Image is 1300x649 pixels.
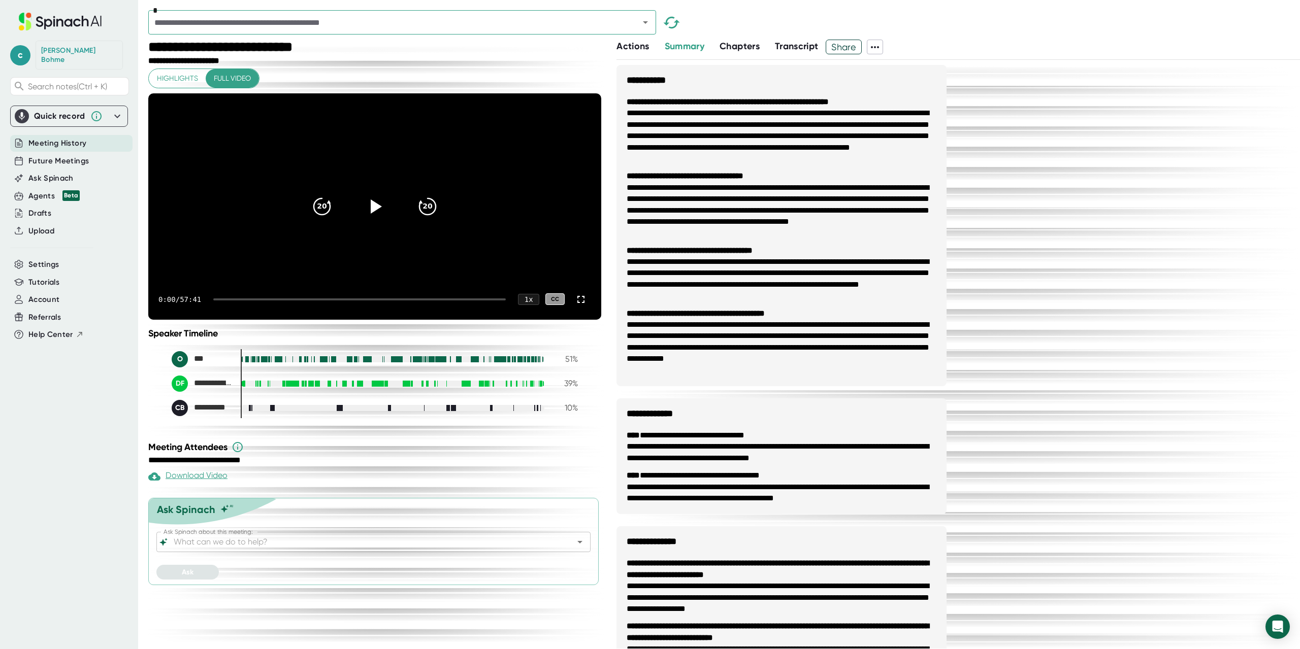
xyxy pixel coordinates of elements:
button: Full video [206,69,259,88]
span: Highlights [157,72,198,85]
button: Referrals [28,312,61,323]
div: Meeting Attendees [148,441,604,453]
span: Share [826,38,861,56]
span: Full video [214,72,251,85]
button: Share [826,40,862,54]
span: Help Center [28,329,73,340]
button: Chapters [720,40,760,53]
div: 51 % [552,354,578,364]
div: Speaker Timeline [148,328,601,339]
div: Devan Fischer [172,375,233,392]
div: Quick record [34,111,85,121]
button: Tutorials [28,277,59,288]
span: Ask [182,568,193,576]
button: Ask Spinach [28,173,74,184]
button: Highlights [149,69,206,88]
div: O [172,351,188,367]
div: 10 % [552,403,578,413]
span: Transcript [775,41,819,52]
span: Chapters [720,41,760,52]
div: 1 x [518,294,539,305]
button: Upload [28,225,54,237]
button: Summary [665,40,704,53]
span: Search notes (Ctrl + K) [28,82,107,91]
button: Help Center [28,329,84,340]
button: Agents Beta [28,190,80,202]
button: Account [28,294,59,305]
span: c [10,45,30,65]
div: 0:00 / 57:41 [158,295,201,303]
span: Summary [665,41,704,52]
span: Actions [616,41,649,52]
div: 39 % [552,379,578,388]
div: Beta [62,190,80,201]
div: DF [172,375,188,392]
input: What can we do to help? [172,535,558,549]
div: CC [545,293,565,305]
div: CB [172,400,188,416]
button: Drafts [28,208,51,219]
button: Open [638,15,653,29]
button: Open [573,535,587,549]
button: Ask [156,565,219,579]
div: Agents [28,190,80,202]
div: Oss [172,351,233,367]
div: Carl Bohme [172,400,233,416]
button: Meeting History [28,138,86,149]
button: Transcript [775,40,819,53]
div: Open Intercom Messenger [1265,614,1290,639]
div: Download Video [148,470,227,483]
button: Actions [616,40,649,53]
div: Ask Spinach [157,503,215,516]
div: Quick record [15,106,123,126]
button: Settings [28,259,59,270]
div: Carl Bohme [41,46,117,64]
button: Future Meetings [28,155,89,167]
